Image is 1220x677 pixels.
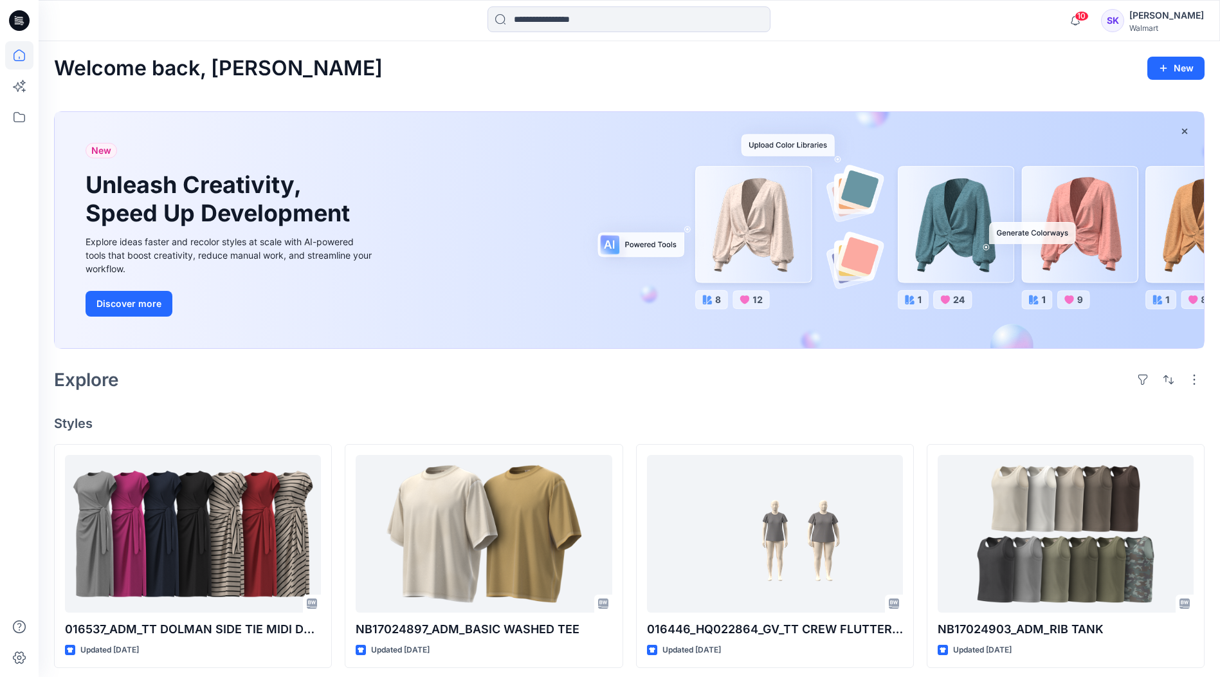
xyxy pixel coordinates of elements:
[54,369,119,390] h2: Explore
[54,57,383,80] h2: Welcome back, [PERSON_NAME]
[356,620,612,638] p: NB17024897_ADM_BASIC WASHED TEE
[1147,57,1205,80] button: New
[938,455,1194,613] a: NB17024903_ADM_RIB TANK
[647,455,903,613] a: 016446_HQ022864_GV_TT CREW FLUTTER SS TOP
[1129,8,1204,23] div: [PERSON_NAME]
[356,455,612,613] a: NB17024897_ADM_BASIC WASHED TEE
[1101,9,1124,32] div: SK
[86,235,375,275] div: Explore ideas faster and recolor styles at scale with AI-powered tools that boost creativity, red...
[80,644,139,657] p: Updated [DATE]
[938,620,1194,638] p: NB17024903_ADM_RIB TANK
[65,455,321,613] a: 016537_ADM_TT DOLMAN SIDE TIE MIDI DRESS
[54,416,1205,431] h4: Styles
[86,291,172,317] button: Discover more
[662,644,721,657] p: Updated [DATE]
[647,620,903,638] p: 016446_HQ022864_GV_TT CREW FLUTTER SS TOP
[86,291,375,317] a: Discover more
[953,644,1012,657] p: Updated [DATE]
[86,171,356,227] h1: Unleash Creativity, Speed Up Development
[371,644,430,657] p: Updated [DATE]
[65,620,321,638] p: 016537_ADM_TT DOLMAN SIDE TIE MIDI DRESS
[1075,11,1089,21] span: 10
[91,143,111,158] span: New
[1129,23,1204,33] div: Walmart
